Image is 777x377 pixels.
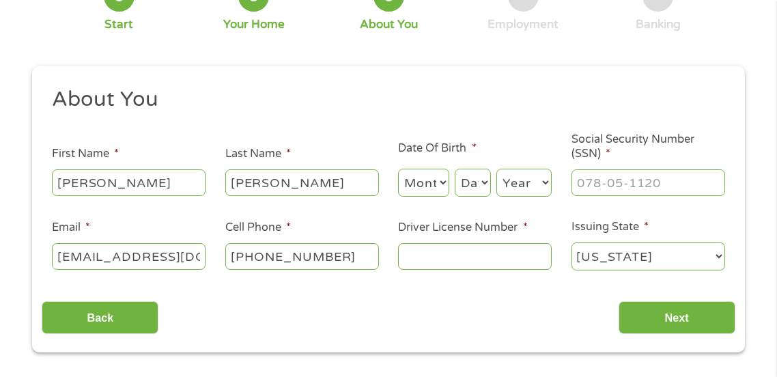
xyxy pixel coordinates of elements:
input: Next [619,301,735,335]
div: Start [104,17,133,32]
h2: About You [52,86,716,113]
label: Date Of Birth [398,141,476,156]
input: 078-05-1120 [571,169,725,195]
label: Last Name [225,147,291,161]
label: Cell Phone [225,221,291,235]
label: Social Security Number (SSN) [571,132,725,161]
div: Employment [488,17,559,32]
div: Your Home [223,17,285,32]
input: john@gmail.com [52,243,206,269]
label: First Name [52,147,119,161]
div: Banking [636,17,681,32]
label: Driver License Number [398,221,527,235]
input: John [52,169,206,195]
input: (541) 754-3010 [225,243,379,269]
input: Back [42,301,158,335]
label: Email [52,221,90,235]
div: About You [360,17,418,32]
input: Smith [225,169,379,195]
label: Issuing State [571,220,649,234]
